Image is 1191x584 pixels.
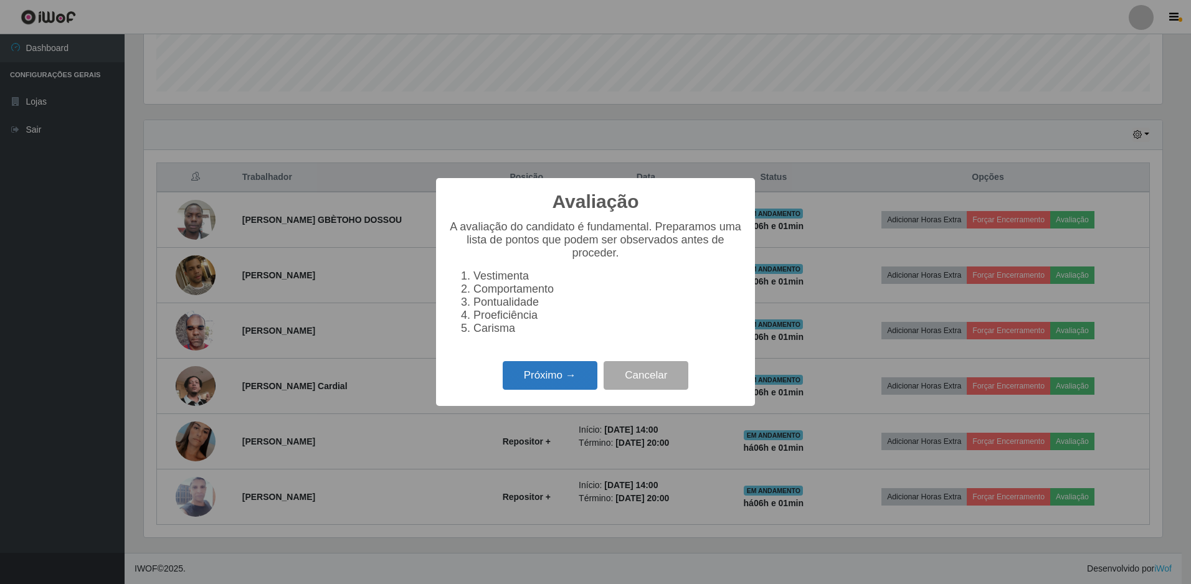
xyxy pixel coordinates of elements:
li: Comportamento [473,283,743,296]
button: Próximo → [503,361,597,390]
p: A avaliação do candidato é fundamental. Preparamos uma lista de pontos que podem ser observados a... [448,220,743,260]
h2: Avaliação [553,191,639,213]
button: Cancelar [604,361,688,390]
li: Proeficiência [473,309,743,322]
li: Pontualidade [473,296,743,309]
li: Vestimenta [473,270,743,283]
li: Carisma [473,322,743,335]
